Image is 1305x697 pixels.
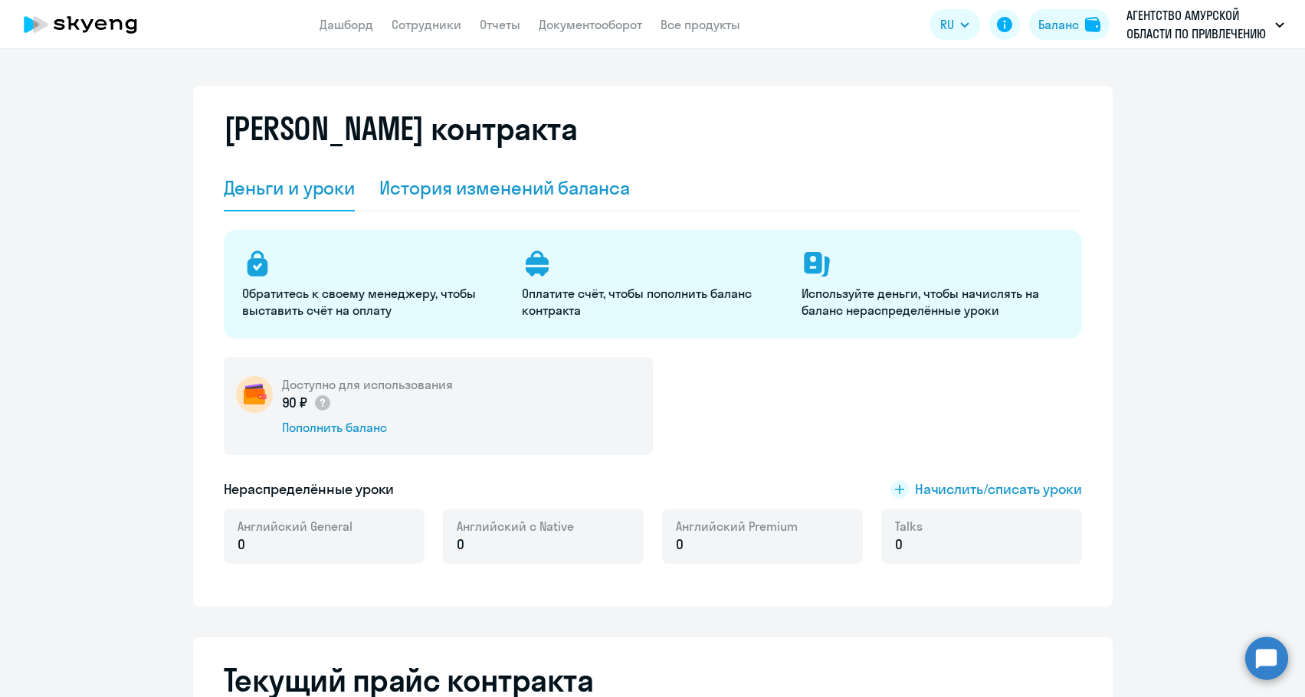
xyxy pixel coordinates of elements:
[676,518,798,535] span: Английский Premium
[1119,6,1292,43] button: АГЕНТСТВО АМУРСКОЙ ОБЛАСТИ ПО ПРИВЛЕЧЕНИЮ ИНВЕСТИЦИЙ, АНО, #15140
[224,479,395,499] h5: Нераспределённые уроки
[379,175,630,200] div: История изменений баланса
[480,17,520,32] a: Отчеты
[802,285,1063,319] p: Используйте деньги, чтобы начислять на баланс нераспределённые уроки
[392,17,461,32] a: Сотрудники
[930,9,980,40] button: RU
[457,535,464,555] span: 0
[895,518,923,535] span: Talks
[676,535,684,555] span: 0
[915,479,1082,499] span: Начислить/списать уроки
[522,285,783,319] p: Оплатите счёт, чтобы пополнить баланс контракта
[282,376,453,393] h5: Доступно для использования
[1029,9,1110,40] button: Балансbalance
[282,393,333,413] p: 90 ₽
[661,17,740,32] a: Все продукты
[238,535,245,555] span: 0
[1038,15,1079,34] div: Баланс
[320,17,373,32] a: Дашборд
[224,110,578,147] h2: [PERSON_NAME] контракта
[1126,6,1269,43] p: АГЕНТСТВО АМУРСКОЙ ОБЛАСТИ ПО ПРИВЛЕЧЕНИЮ ИНВЕСТИЦИЙ, АНО, #15140
[940,15,954,34] span: RU
[242,285,503,319] p: Обратитесь к своему менеджеру, чтобы выставить счёт на оплату
[539,17,642,32] a: Документооборот
[224,175,356,200] div: Деньги и уроки
[282,419,453,436] div: Пополнить баланс
[236,376,273,413] img: wallet-circle.png
[457,518,574,535] span: Английский с Native
[238,518,352,535] span: Английский General
[1085,17,1100,32] img: balance
[895,535,903,555] span: 0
